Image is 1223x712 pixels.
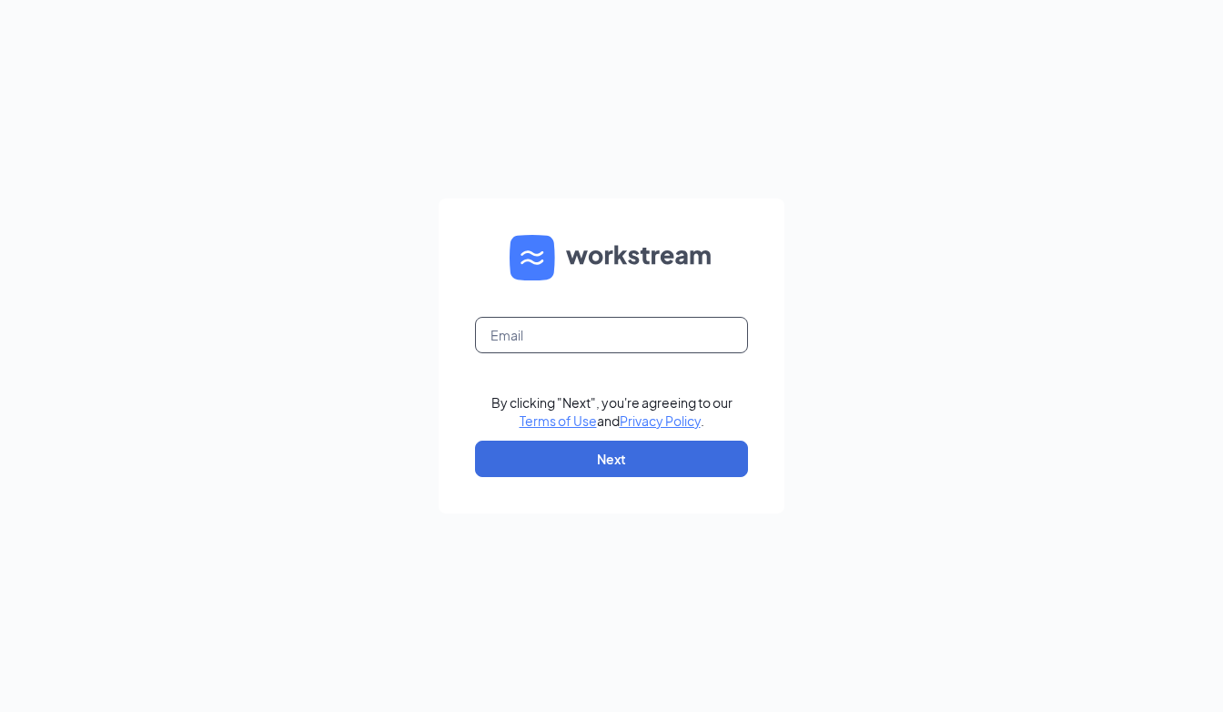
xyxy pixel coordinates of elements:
[620,412,701,429] a: Privacy Policy
[475,441,748,477] button: Next
[510,235,713,280] img: WS logo and Workstream text
[491,393,733,430] div: By clicking "Next", you're agreeing to our and .
[520,412,597,429] a: Terms of Use
[475,317,748,353] input: Email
